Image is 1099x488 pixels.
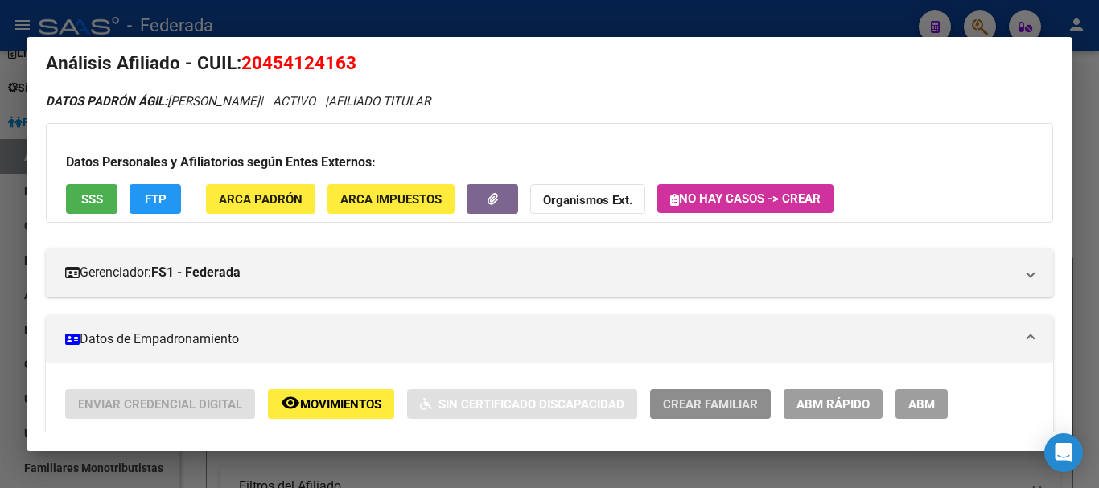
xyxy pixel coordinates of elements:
button: ABM [895,389,948,419]
button: Sin Certificado Discapacidad [407,389,637,419]
span: FTP [145,192,167,207]
strong: Organismos Ext. [543,193,632,207]
span: ABM [908,397,935,412]
span: ABM Rápido [796,397,870,412]
button: SSS [66,184,117,214]
span: AFILIADO TITULAR [328,94,430,109]
button: ARCA Padrón [206,184,315,214]
strong: FS1 - Federada [151,263,241,282]
button: ABM Rápido [784,389,883,419]
button: Enviar Credencial Digital [65,389,255,419]
mat-icon: remove_red_eye [281,393,300,412]
mat-panel-title: Datos de Empadronamiento [65,330,1015,349]
strong: DATOS PADRÓN ÁGIL: [46,94,167,109]
span: 20454124163 [241,52,356,73]
span: [PERSON_NAME] [46,94,260,109]
span: Enviar Credencial Digital [78,397,242,412]
mat-panel-title: Gerenciador: [65,263,1015,282]
button: No hay casos -> Crear [657,184,834,213]
span: Movimientos [300,397,381,412]
h3: Datos Personales y Afiliatorios según Entes Externos: [66,153,1033,172]
span: Crear Familiar [663,397,758,412]
i: | ACTIVO | [46,94,430,109]
span: Sin Certificado Discapacidad [438,397,624,412]
div: Open Intercom Messenger [1044,433,1083,472]
mat-expansion-panel-header: Datos de Empadronamiento [46,315,1053,363]
h2: Análisis Afiliado - CUIL: [46,50,1053,77]
button: Crear Familiar [650,389,771,419]
button: Organismos Ext. [530,184,645,214]
span: No hay casos -> Crear [670,191,821,206]
button: Movimientos [268,389,394,419]
button: ARCA Impuestos [327,184,455,214]
span: ARCA Impuestos [340,192,442,207]
mat-expansion-panel-header: Gerenciador:FS1 - Federada [46,248,1053,297]
span: ARCA Padrón [219,192,303,207]
button: FTP [130,184,181,214]
span: SSS [81,192,103,207]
